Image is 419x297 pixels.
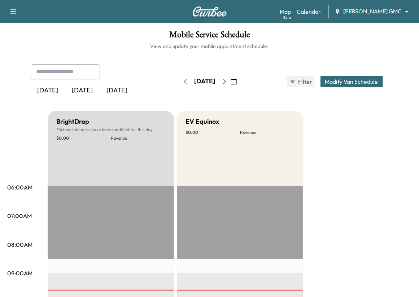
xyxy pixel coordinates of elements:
[56,127,165,132] p: Scheduled hours have been modified for this day
[186,117,219,127] h5: EV Equinox
[195,77,215,86] div: [DATE]
[283,15,291,20] div: Beta
[280,7,291,16] a: MapBeta
[7,183,32,192] p: 06:00AM
[298,77,311,86] span: Filter
[56,135,111,141] p: $ 0.00
[100,82,135,99] div: [DATE]
[7,240,32,249] p: 08:00AM
[7,43,412,50] h6: View and update your mobile appointment schedule.
[240,130,294,135] p: Revenue
[343,7,402,16] span: [PERSON_NAME] GMC
[297,7,321,16] a: Calendar
[31,82,65,99] div: [DATE]
[287,76,315,87] button: Filter
[186,130,240,135] p: $ 0.00
[7,269,32,278] p: 09:00AM
[65,82,100,99] div: [DATE]
[111,135,165,141] p: Revenue
[7,30,412,43] h1: Mobile Service Schedule
[56,117,89,127] h5: BrightDrop
[320,76,383,87] button: Modify Van Schedule
[192,6,227,17] img: Curbee Logo
[7,211,32,220] p: 07:00AM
